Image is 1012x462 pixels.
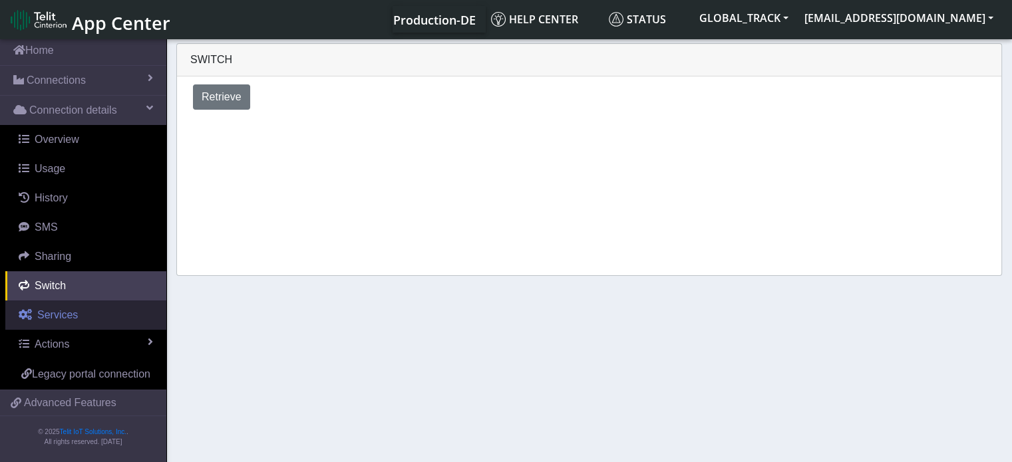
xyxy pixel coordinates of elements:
img: status.svg [609,12,623,27]
a: SMS [5,213,166,242]
span: Status [609,12,666,27]
a: Your current platform instance [393,6,475,33]
a: App Center [11,5,168,34]
img: logo-telit-cinterion-gw-new.png [11,9,67,31]
a: History [5,183,166,213]
span: Advanced Features [24,395,116,411]
span: Retrieve [202,91,242,102]
img: knowledge.svg [491,12,506,27]
a: Status [603,6,691,33]
span: Services [37,309,78,320]
span: Switch [35,280,66,291]
span: App Center [72,11,170,35]
a: Telit IoT Solutions, Inc. [60,428,126,435]
a: Sharing [5,242,166,271]
span: Actions [35,338,69,350]
a: Services [5,300,166,330]
button: [EMAIL_ADDRESS][DOMAIN_NAME] [796,6,1001,30]
span: Connections [27,72,86,88]
a: Usage [5,154,166,183]
span: Connection details [29,102,117,118]
a: Switch [5,271,166,300]
a: Help center [486,6,603,33]
span: History [35,192,68,203]
a: Actions [5,330,166,359]
button: Retrieve [193,84,250,110]
span: SMS [35,221,58,233]
span: Production-DE [393,12,476,28]
span: Legacy portal connection [32,368,150,380]
a: Overview [5,125,166,154]
span: Switch [190,54,232,65]
button: GLOBAL_TRACK [691,6,796,30]
span: Overview [35,134,79,145]
span: Sharing [35,251,71,262]
span: Usage [35,163,65,174]
span: Help center [491,12,578,27]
